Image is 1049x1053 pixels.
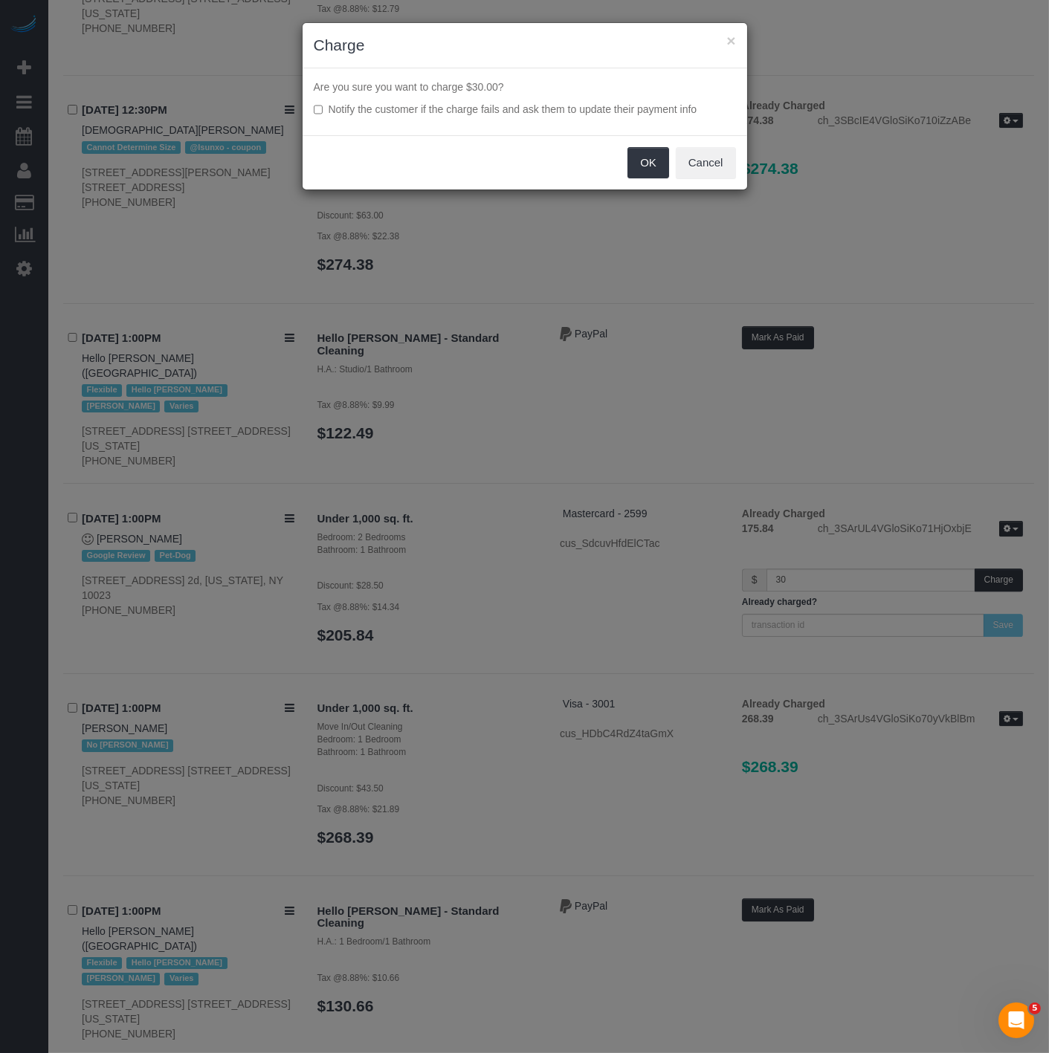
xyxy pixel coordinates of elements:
input: Notify the customer if the charge fails and ask them to update their payment info [314,105,323,114]
div: Are you sure you want to charge $30.00? [303,68,747,135]
button: OK [627,147,669,178]
span: 5 [1029,1002,1041,1014]
button: × [726,33,735,48]
button: Cancel [676,147,736,178]
label: Notify the customer if the charge fails and ask them to update their payment info [314,102,736,117]
h3: Charge [314,34,736,56]
iframe: Intercom live chat [998,1002,1034,1038]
